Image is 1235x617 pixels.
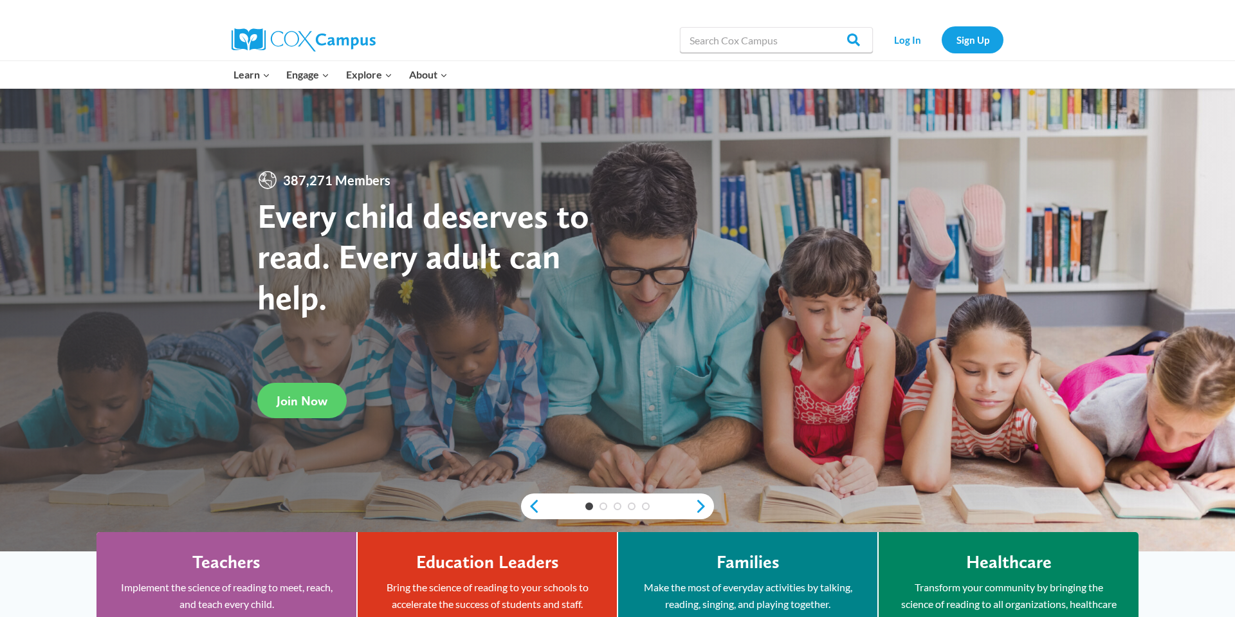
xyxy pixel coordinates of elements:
[232,28,376,51] img: Cox Campus
[879,26,1003,53] nav: Secondary Navigation
[416,551,559,573] h4: Education Leaders
[278,170,396,190] span: 387,271 Members
[879,26,935,53] a: Log In
[521,499,540,514] a: previous
[257,383,347,418] a: Join Now
[377,579,598,612] p: Bring the science of reading to your schools to accelerate the success of students and staff.
[599,502,607,510] a: 2
[585,502,593,510] a: 1
[192,551,261,573] h4: Teachers
[233,66,270,83] span: Learn
[966,551,1052,573] h4: Healthcare
[695,499,714,514] a: next
[680,27,873,53] input: Search Cox Campus
[116,579,337,612] p: Implement the science of reading to meet, reach, and teach every child.
[637,579,858,612] p: Make the most of everyday activities by talking, reading, singing, and playing together.
[286,66,329,83] span: Engage
[614,502,621,510] a: 3
[346,66,392,83] span: Explore
[257,195,589,318] strong: Every child deserves to read. Every adult can help.
[642,502,650,510] a: 5
[409,66,448,83] span: About
[521,493,714,519] div: content slider buttons
[225,61,455,88] nav: Primary Navigation
[628,502,636,510] a: 4
[942,26,1003,53] a: Sign Up
[277,393,327,409] span: Join Now
[717,551,780,573] h4: Families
